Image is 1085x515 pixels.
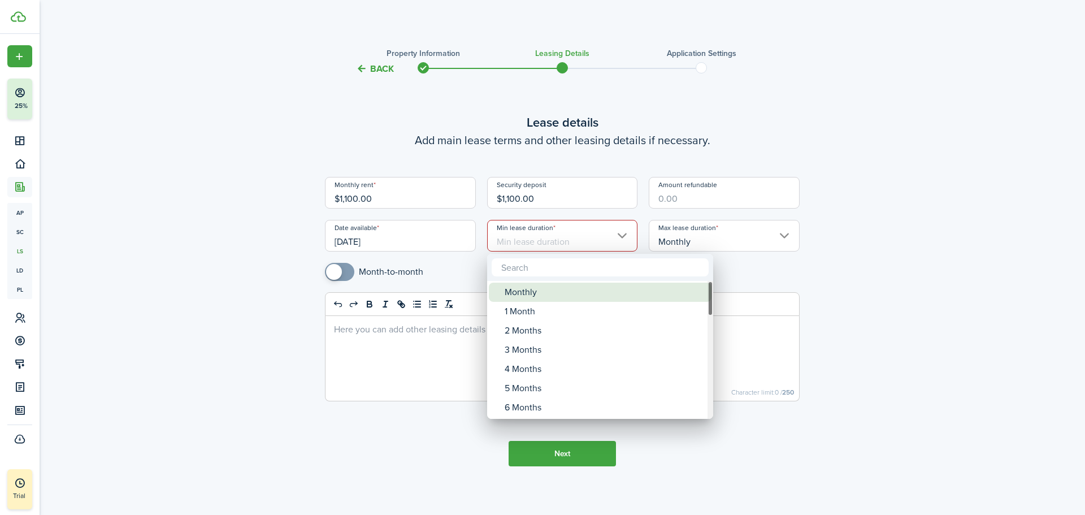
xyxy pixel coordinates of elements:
mbsc-wheel: Min lease duration [487,281,713,419]
div: 3 Months [505,340,705,360]
div: 2 Months [505,321,705,340]
input: Search [492,258,709,276]
div: 1 Month [505,302,705,321]
div: Monthly [505,283,705,302]
div: 6 Months [505,398,705,417]
div: 4 Months [505,360,705,379]
div: 5 Months [505,379,705,398]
